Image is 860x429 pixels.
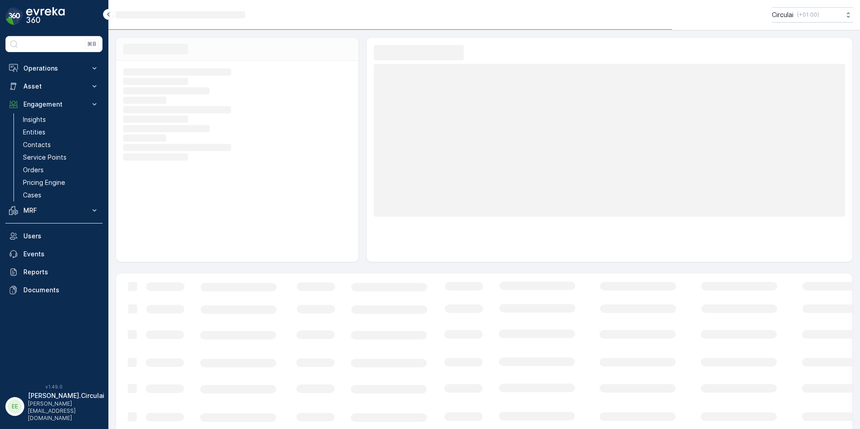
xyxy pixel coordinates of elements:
[23,82,85,91] p: Asset
[5,95,103,113] button: Engagement
[23,191,41,200] p: Cases
[23,206,85,215] p: MRF
[23,232,99,241] p: Users
[5,281,103,299] a: Documents
[26,7,65,25] img: logo_dark-DEwI_e13.png
[772,10,793,19] p: Circulai
[5,7,23,25] img: logo
[23,140,51,149] p: Contacts
[5,227,103,245] a: Users
[23,100,85,109] p: Engagement
[19,176,103,189] a: Pricing Engine
[5,245,103,263] a: Events
[23,128,45,137] p: Entities
[23,115,46,124] p: Insights
[23,165,44,174] p: Orders
[87,40,96,48] p: ⌘B
[19,139,103,151] a: Contacts
[19,113,103,126] a: Insights
[23,178,65,187] p: Pricing Engine
[28,400,104,422] p: [PERSON_NAME][EMAIL_ADDRESS][DOMAIN_NAME]
[5,263,103,281] a: Reports
[5,384,103,389] span: v 1.49.0
[19,151,103,164] a: Service Points
[5,77,103,95] button: Asset
[5,391,103,422] button: EE[PERSON_NAME].Circulai[PERSON_NAME][EMAIL_ADDRESS][DOMAIN_NAME]
[23,268,99,277] p: Reports
[19,164,103,176] a: Orders
[5,201,103,219] button: MRF
[797,11,819,18] p: ( +01:00 )
[23,153,67,162] p: Service Points
[28,391,104,400] p: [PERSON_NAME].Circulai
[772,7,853,22] button: Circulai(+01:00)
[23,250,99,259] p: Events
[8,399,22,414] div: EE
[5,59,103,77] button: Operations
[19,126,103,139] a: Entities
[23,286,99,295] p: Documents
[19,189,103,201] a: Cases
[23,64,85,73] p: Operations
